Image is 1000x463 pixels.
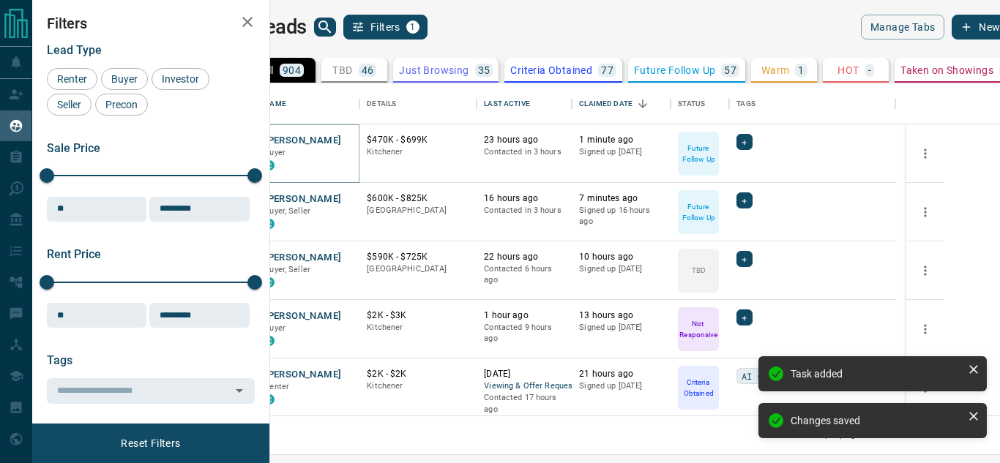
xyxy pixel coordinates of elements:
[914,318,936,340] button: more
[264,192,341,206] button: [PERSON_NAME]
[678,83,705,124] div: Status
[264,309,341,323] button: [PERSON_NAME]
[47,141,100,155] span: Sale Price
[484,205,564,217] p: Contacted in 3 hours
[47,247,101,261] span: Rent Price
[510,65,592,75] p: Criteria Obtained
[264,265,310,274] span: Buyer, Seller
[742,310,747,325] span: +
[736,309,752,325] div: +
[484,146,564,158] p: Contacted in 3 hours
[579,134,663,146] p: 1 minute ago
[229,380,250,401] button: Open
[579,146,663,158] p: Signed up [DATE]
[484,263,564,286] p: Contacted 6 hours ago
[692,265,706,276] p: TBD
[484,309,564,322] p: 1 hour ago
[484,83,529,124] div: Last Active
[837,65,859,75] p: HOT
[791,415,962,426] div: Changes saved
[367,192,469,205] p: $600K - $825K
[736,192,752,208] div: +
[861,15,944,39] button: Manage Tabs
[679,143,717,165] p: Future Follow Up
[367,309,469,322] p: $2K - $3K
[408,22,418,32] span: 1
[367,322,469,334] p: Kitchener
[572,83,671,124] div: Claimed Date
[367,83,396,124] div: Details
[729,83,895,124] div: Tags
[264,368,341,382] button: [PERSON_NAME]
[478,65,490,75] p: 35
[900,65,993,75] p: Taken on Showings
[362,65,374,75] p: 46
[579,205,663,227] p: Signed up 16 hours ago
[257,83,359,124] div: Name
[152,68,209,90] div: Investor
[791,368,962,380] div: Task added
[914,201,936,223] button: more
[264,206,310,216] span: Buyer, Seller
[914,143,936,165] button: more
[671,83,729,124] div: Status
[399,65,469,75] p: Just Browsing
[367,368,469,380] p: $2K - $2K
[95,94,148,116] div: Precon
[724,65,736,75] p: 57
[264,134,341,148] button: [PERSON_NAME]
[579,322,663,334] p: Signed up [DATE]
[634,65,715,75] p: Future Follow Up
[579,192,663,205] p: 7 minutes ago
[332,65,352,75] p: TBD
[47,94,92,116] div: Seller
[359,83,477,124] div: Details
[264,382,289,391] span: Renter
[111,431,190,456] button: Reset Filters
[100,99,143,110] span: Precon
[52,99,86,110] span: Seller
[736,251,752,267] div: +
[314,18,336,37] button: search button
[761,65,790,75] p: Warm
[868,65,871,75] p: -
[579,380,663,392] p: Signed up [DATE]
[367,134,469,146] p: $470K - $699K
[579,251,663,263] p: 10 hours ago
[633,94,653,114] button: Sort
[484,368,564,380] p: [DATE]
[484,192,564,205] p: 16 hours ago
[736,134,752,150] div: +
[367,146,469,158] p: Kitchener
[106,73,143,85] span: Buyer
[742,369,805,383] span: AI Qualified
[343,15,428,39] button: Filters1
[47,15,255,32] h2: Filters
[367,205,469,217] p: [GEOGRAPHIC_DATA]
[283,65,301,75] p: 904
[736,83,755,124] div: Tags
[47,43,102,57] span: Lead Type
[477,83,572,124] div: Last Active
[679,318,717,340] p: Not Responsive
[484,380,564,393] span: Viewing & Offer Request
[579,263,663,275] p: Signed up [DATE]
[264,323,286,333] span: Buyer
[579,368,663,380] p: 21 hours ago
[47,353,72,367] span: Tags
[679,201,717,223] p: Future Follow Up
[157,73,204,85] span: Investor
[52,73,92,85] span: Renter
[264,148,286,157] span: Buyer
[264,83,286,124] div: Name
[484,322,564,345] p: Contacted 9 hours ago
[367,251,469,263] p: $590K - $725K
[579,309,663,322] p: 13 hours ago
[101,68,148,90] div: Buyer
[601,65,613,75] p: 77
[47,68,97,90] div: Renter
[742,193,747,208] span: +
[914,260,936,282] button: more
[367,263,469,275] p: [GEOGRAPHIC_DATA]
[798,65,804,75] p: 1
